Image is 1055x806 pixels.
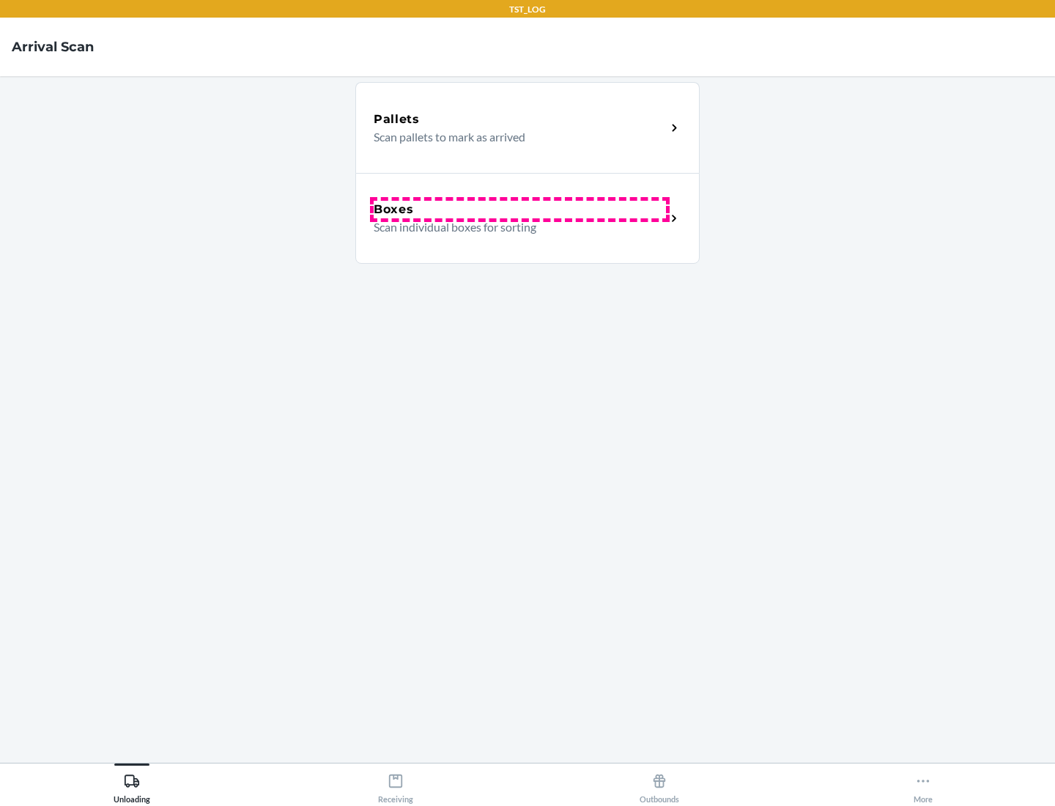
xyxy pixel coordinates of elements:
[114,767,150,804] div: Unloading
[378,767,413,804] div: Receiving
[374,218,654,236] p: Scan individual boxes for sorting
[355,82,700,173] a: PalletsScan pallets to mark as arrived
[374,128,654,146] p: Scan pallets to mark as arrived
[374,111,420,128] h5: Pallets
[791,764,1055,804] button: More
[264,764,527,804] button: Receiving
[509,3,546,16] p: TST_LOG
[914,767,933,804] div: More
[374,201,414,218] h5: Boxes
[355,173,700,264] a: BoxesScan individual boxes for sorting
[527,764,791,804] button: Outbounds
[12,37,94,56] h4: Arrival Scan
[640,767,679,804] div: Outbounds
